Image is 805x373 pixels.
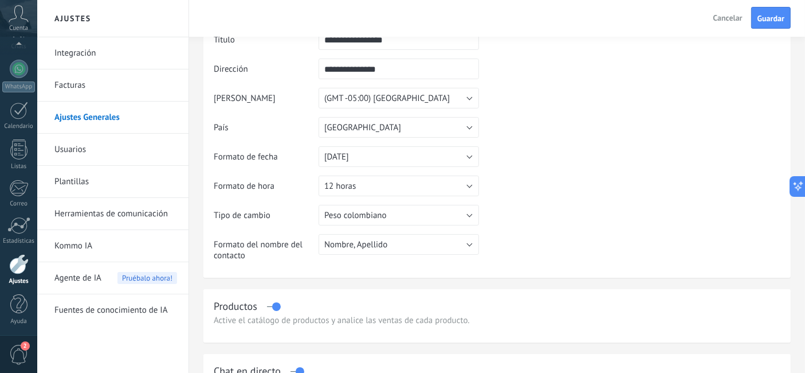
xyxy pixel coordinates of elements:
[751,7,791,29] button: Guardar
[9,25,28,32] span: Cuenta
[319,146,479,167] button: [DATE]
[324,122,401,133] span: [GEOGRAPHIC_DATA]
[214,205,319,234] td: Tipo de cambio
[214,59,319,88] td: Dirección
[324,93,450,104] span: (GMT -05:00) [GEOGRAPHIC_DATA]
[54,262,101,294] span: Agente de IA
[54,69,177,102] a: Facturas
[37,230,189,262] li: Kommo IA
[324,181,356,192] span: 12 horas
[54,166,177,198] a: Plantillas
[37,102,189,134] li: Ajustes Generales
[319,176,479,196] button: 12 horas
[214,315,780,326] div: Active el catálogo de productos y analice las ventas de cada producto.
[319,88,479,108] button: (GMT -05:00) [GEOGRAPHIC_DATA]
[324,239,387,250] span: Nombre, Apellido
[319,205,479,226] button: Peso colombiano
[324,151,349,162] span: [DATE]
[37,69,189,102] li: Facturas
[214,29,319,59] td: Título
[54,102,177,134] a: Ajustes Generales
[37,198,189,230] li: Herramientas de comunicación
[54,37,177,69] a: Integración
[54,198,177,230] a: Herramientas de comunicación
[21,341,30,351] span: 2
[2,200,36,208] div: Correo
[214,146,319,176] td: Formato de fecha
[2,318,36,325] div: Ayuda
[37,134,189,166] li: Usuarios
[214,88,319,117] td: [PERSON_NAME]
[757,14,784,22] span: Guardar
[54,230,177,262] a: Kommo IA
[214,300,257,313] div: Productos
[324,210,387,221] span: Peso colombiano
[117,272,177,284] span: Pruébalo ahora!
[54,134,177,166] a: Usuarios
[2,123,36,130] div: Calendario
[2,278,36,285] div: Ajustes
[2,238,36,245] div: Estadísticas
[214,234,319,270] td: Formato del nombre del contacto
[2,163,36,170] div: Listas
[214,176,319,205] td: Formato de hora
[37,294,189,326] li: Fuentes de conocimiento de IA
[2,81,35,92] div: WhatsApp
[37,262,189,294] li: Agente de IA
[713,13,743,23] span: Cancelar
[319,234,479,255] button: Nombre, Apellido
[37,37,189,69] li: Integración
[37,166,189,198] li: Plantillas
[54,262,177,294] a: Agente de IAPruébalo ahora!
[214,117,319,146] td: País
[54,294,177,327] a: Fuentes de conocimiento de IA
[319,117,479,138] button: [GEOGRAPHIC_DATA]
[709,9,747,26] button: Cancelar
